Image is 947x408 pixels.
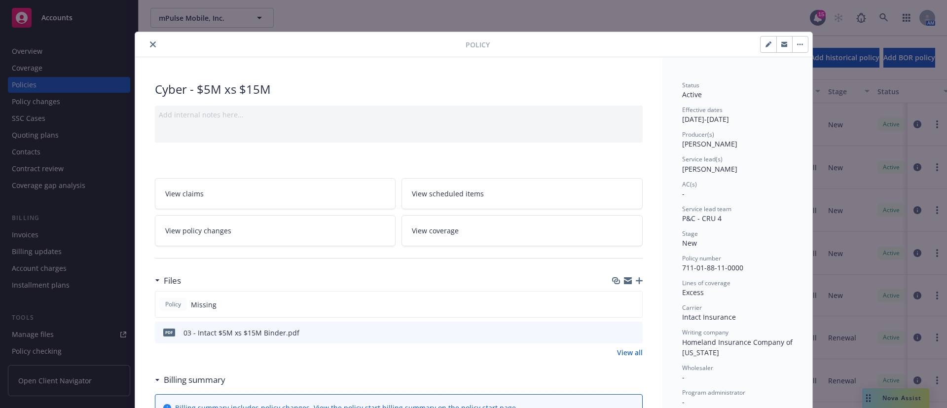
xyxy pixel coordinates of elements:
span: Service lead(s) [682,155,723,163]
span: [PERSON_NAME] [682,139,737,148]
span: [PERSON_NAME] [682,164,737,174]
button: preview file [630,328,639,338]
span: Wholesaler [682,364,713,372]
span: pdf [163,329,175,336]
a: View policy changes [155,215,396,246]
div: Excess [682,287,793,297]
div: Add internal notes here... [159,110,639,120]
span: Active [682,90,702,99]
h3: Billing summary [164,373,225,386]
a: View scheduled items [401,178,643,209]
span: - [682,397,685,407]
span: Policy number [682,254,721,262]
span: 711-01-88-11-0000 [682,263,743,272]
span: Missing [191,299,217,310]
a: View all [617,347,643,358]
span: Intact Insurance [682,312,736,322]
span: P&C - CRU 4 [682,214,722,223]
div: [DATE] - [DATE] [682,106,793,124]
div: 03 - Intact $5M xs $15M Binder.pdf [183,328,299,338]
span: Writing company [682,328,728,336]
span: Effective dates [682,106,723,114]
div: Cyber - $5M xs $15M [155,81,643,98]
div: Files [155,274,181,287]
span: Service lead team [682,205,731,213]
span: AC(s) [682,180,697,188]
span: - [682,189,685,198]
span: - [682,372,685,382]
span: Producer(s) [682,130,714,139]
span: New [682,238,697,248]
div: Billing summary [155,373,225,386]
span: Homeland Insurance Company of [US_STATE] [682,337,795,357]
span: View coverage [412,225,459,236]
span: View claims [165,188,204,199]
a: View coverage [401,215,643,246]
span: Policy [163,300,183,309]
span: Policy [466,39,490,50]
span: Program administrator [682,388,745,397]
span: Status [682,81,699,89]
a: View claims [155,178,396,209]
button: download file [614,328,622,338]
span: Lines of coverage [682,279,730,287]
h3: Files [164,274,181,287]
button: close [147,38,159,50]
span: Stage [682,229,698,238]
span: View policy changes [165,225,231,236]
span: Carrier [682,303,702,312]
span: View scheduled items [412,188,484,199]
